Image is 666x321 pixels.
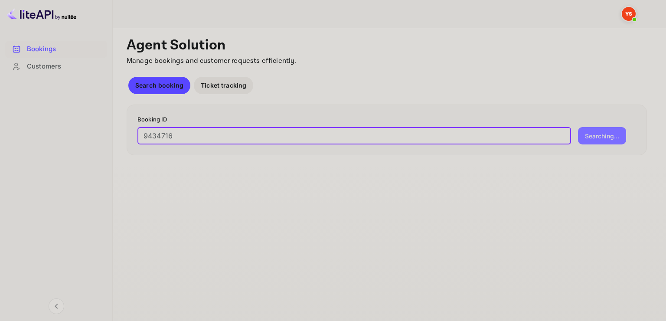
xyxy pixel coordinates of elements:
[5,41,107,58] div: Bookings
[49,298,64,314] button: Collapse navigation
[578,127,626,144] button: Searching...
[27,44,103,54] div: Bookings
[137,127,571,144] input: Enter Booking ID (e.g., 63782194)
[201,81,246,90] p: Ticket tracking
[27,62,103,72] div: Customers
[135,81,183,90] p: Search booking
[5,58,107,74] a: Customers
[137,115,636,124] p: Booking ID
[127,56,297,66] span: Manage bookings and customer requests efficiently.
[7,7,76,21] img: LiteAPI logo
[5,58,107,75] div: Customers
[622,7,636,21] img: Yandex Support
[5,41,107,57] a: Bookings
[127,37,650,54] p: Agent Solution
